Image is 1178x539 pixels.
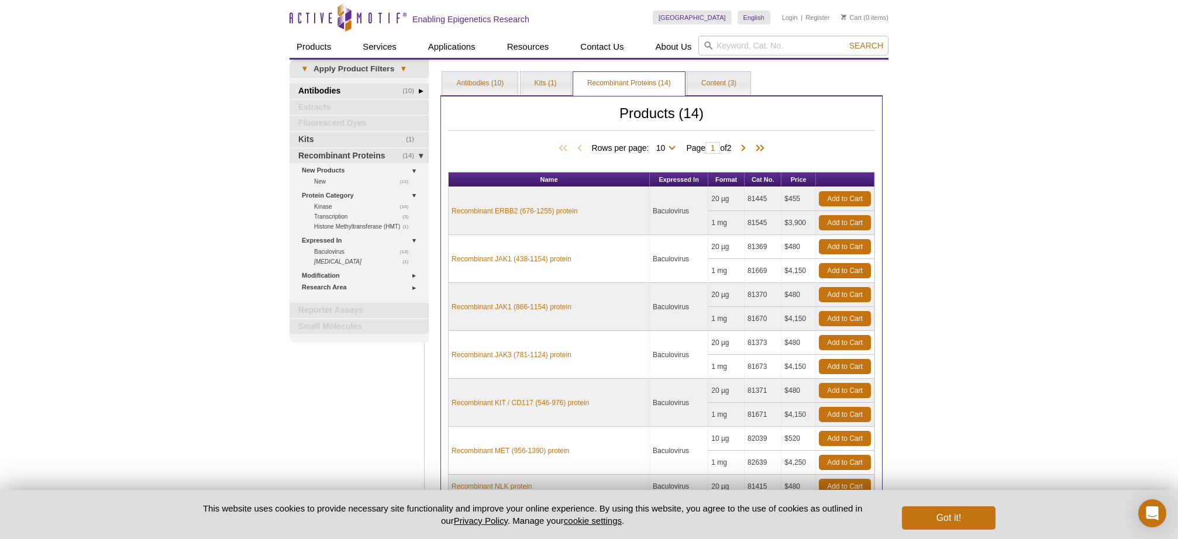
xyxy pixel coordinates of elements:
td: $4,150 [781,307,816,331]
a: Extracts [290,100,429,115]
td: 81671 [745,403,781,427]
a: (13)Baculovirus [314,247,415,257]
td: 81373 [745,331,781,355]
a: (12)New [314,177,415,186]
td: 20 µg [708,283,745,307]
input: Keyword, Cat. No. [698,36,888,56]
a: Fluorescent Dyes [290,116,429,131]
a: Recombinant Proteins (14) [573,72,685,95]
a: Add to Cart [819,239,871,254]
td: 81371 [745,379,781,403]
span: ▾ [295,64,314,74]
a: Add to Cart [819,191,871,206]
th: Cat No. [745,172,781,187]
span: Page of [680,142,737,154]
td: Baculovirus [650,331,708,379]
a: Products [290,36,338,58]
span: (1) [406,132,421,147]
a: Add to Cart [819,455,871,470]
a: Add to Cart [819,335,871,350]
li: (0 items) [841,11,888,25]
td: Baculovirus [650,475,708,499]
a: Resources [500,36,556,58]
td: $480 [781,283,816,307]
a: (1)Kits [290,132,429,147]
a: (3)Transcription [314,212,415,222]
a: Add to Cart [819,287,871,302]
th: Name [449,172,650,187]
a: Add to Cart [819,479,871,494]
button: cookie settings [564,516,622,526]
td: Baculovirus [650,235,708,283]
a: Recombinant MET (956-1390) protein [452,445,569,456]
span: (13) [400,247,415,257]
a: Small Molecules [290,319,429,334]
a: Privacy Policy [454,516,508,526]
a: (1)Histone Methyltransferase (HMT) [314,222,415,232]
span: (10) [402,84,421,99]
td: 1 mg [708,355,745,379]
td: 81370 [745,283,781,307]
a: About Us [649,36,699,58]
a: Recombinant KIT / CD117 (546-976) protein [452,398,589,408]
a: (14)Recombinant Proteins [290,148,429,164]
td: 82039 [745,427,781,451]
td: 20 µg [708,235,745,259]
a: Add to Cart [819,407,871,422]
td: Baculovirus [650,187,708,235]
i: [MEDICAL_DATA] [314,258,361,265]
a: Services [356,36,404,58]
a: Login [782,13,798,22]
td: 20 µg [708,187,745,211]
td: $4,250 [781,451,816,475]
th: Format [708,172,745,187]
td: Baculovirus [650,283,708,331]
a: Recombinant JAK1 (438-1154) protein [452,254,571,264]
td: 81445 [745,187,781,211]
td: 81545 [745,211,781,235]
span: ▾ [394,64,412,74]
a: Add to Cart [819,359,871,374]
td: 81415 [745,475,781,499]
h2: Enabling Epigenetics Research [412,14,529,25]
td: 10 µg [708,427,745,451]
th: Price [781,172,816,187]
span: Last Page [749,143,767,154]
button: Search [846,40,887,51]
td: $480 [781,235,816,259]
a: (10)Kinase [314,202,415,212]
td: $455 [781,187,816,211]
span: Rows per page: [591,141,680,153]
td: 81669 [745,259,781,283]
td: 20 µg [708,331,745,355]
td: Baculovirus [650,379,708,427]
a: Add to Cart [819,263,871,278]
span: Next Page [738,143,749,154]
p: This website uses cookies to provide necessary site functionality and improve your online experie... [182,502,883,527]
th: Expressed In [650,172,708,187]
a: Recombinant NLK protein [452,481,532,492]
a: Reporter Assays [290,303,429,318]
span: (12) [400,177,415,186]
a: Contact Us [573,36,631,58]
td: 1 mg [708,403,745,427]
span: 2 [727,143,732,153]
a: Add to Cart [819,383,871,398]
td: $4,150 [781,403,816,427]
a: English [738,11,770,25]
li: | [801,11,802,25]
span: (1) [402,257,415,267]
td: $4,150 [781,355,816,379]
span: (3) [402,212,415,222]
td: 82639 [745,451,781,475]
h2: Products (14) [448,108,875,131]
a: Kits (1) [521,72,571,95]
a: Register [805,13,829,22]
a: Recombinant JAK3 (781-1124) protein [452,350,571,360]
span: (14) [402,148,421,164]
td: 1 mg [708,307,745,331]
td: 81670 [745,307,781,331]
a: [GEOGRAPHIC_DATA] [653,11,732,25]
td: 1 mg [708,451,745,475]
span: (1) [402,222,415,232]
